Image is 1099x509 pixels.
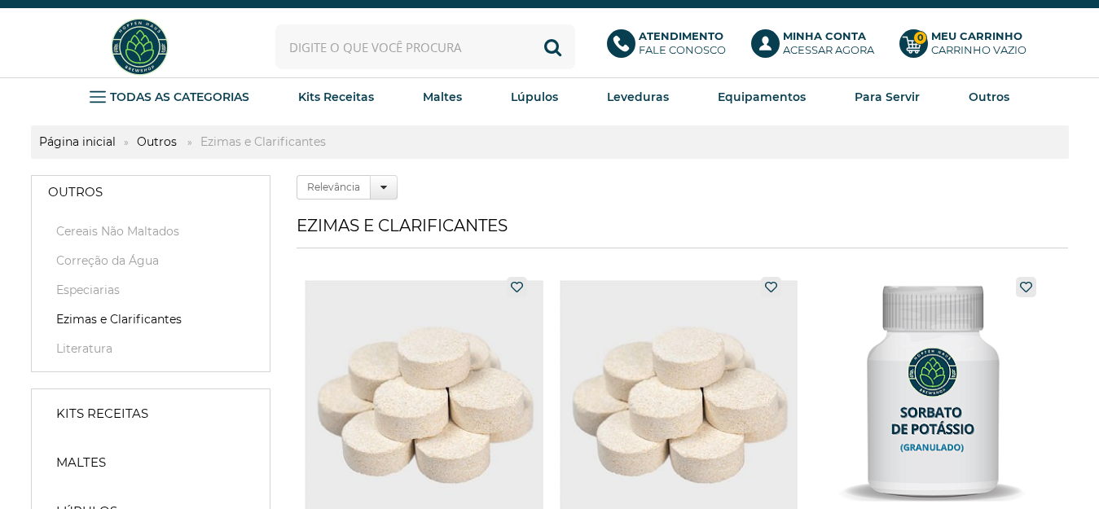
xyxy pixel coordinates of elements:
[511,85,558,109] a: Lúpulos
[48,282,253,298] a: Especiarias
[109,16,170,77] img: Hopfen Haus BrewShop
[90,85,249,109] a: TODAS AS CATEGORIAS
[129,134,185,149] a: Outros
[511,90,558,104] strong: Lúpulos
[530,24,575,69] button: Buscar
[48,340,253,357] a: Literatura
[56,406,148,422] strong: Kits Receitas
[298,85,374,109] a: Kits Receitas
[718,90,806,104] strong: Equipamentos
[32,176,270,208] a: Outros
[48,223,253,239] a: Cereais Não Maltados
[913,31,927,45] strong: 0
[639,29,723,42] b: Atendimento
[607,29,735,65] a: AtendimentoFale conosco
[969,85,1009,109] a: Outros
[40,446,262,479] a: Maltes
[855,90,920,104] strong: Para Servir
[783,29,866,42] b: Minha Conta
[607,90,669,104] strong: Leveduras
[718,85,806,109] a: Equipamentos
[297,175,371,200] label: Relevância
[751,29,883,65] a: Minha ContaAcessar agora
[110,90,249,104] strong: TODAS AS CATEGORIAS
[298,90,374,104] strong: Kits Receitas
[192,134,334,149] strong: Ezimas e Clarificantes
[931,43,1026,57] div: Carrinho Vazio
[855,85,920,109] a: Para Servir
[48,184,103,200] strong: Outros
[48,311,253,327] a: Ezimas e Clarificantes
[275,24,575,69] input: Digite o que você procura
[40,397,262,430] a: Kits Receitas
[639,29,726,57] p: Fale conosco
[931,29,1022,42] b: Meu Carrinho
[969,90,1009,104] strong: Outros
[48,252,253,269] a: Correção da Água
[297,216,1068,248] h1: Ezimas e Clarificantes
[56,454,106,471] strong: Maltes
[783,29,874,57] p: Acessar agora
[423,90,462,104] strong: Maltes
[607,85,669,109] a: Leveduras
[31,134,124,149] a: Página inicial
[423,85,462,109] a: Maltes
